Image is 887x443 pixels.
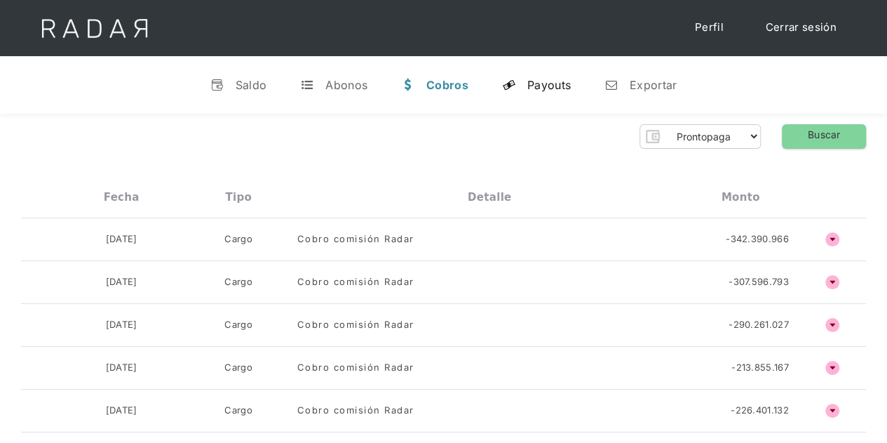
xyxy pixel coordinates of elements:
div: Tipo [225,191,252,204]
div: [DATE] [106,232,137,246]
div: -342.390.966 [726,232,789,246]
div: Cargo [224,361,252,375]
div: [DATE] [106,275,137,289]
div: -213.855.167 [731,361,789,375]
div: Cargo [224,275,252,289]
div: -307.596.793 [729,275,789,289]
div: Cobros [426,78,468,92]
div: w [401,78,415,92]
div: Detalle [468,191,511,204]
h4: ñ [825,318,839,332]
h4: ñ [825,232,839,246]
div: v [210,78,224,92]
div: Cobro comisión Radar [297,232,414,246]
h4: ñ [825,275,839,289]
div: Cobro comisión Radar [297,361,414,375]
div: y [502,78,516,92]
div: Cobro comisión Radar [297,318,414,332]
form: Form [639,124,761,149]
h4: ñ [825,404,839,418]
div: [DATE] [106,361,137,375]
div: Saldo [236,78,267,92]
div: Payouts [527,78,571,92]
a: Perfil [681,14,738,41]
div: [DATE] [106,404,137,418]
div: n [604,78,618,92]
h4: ñ [825,361,839,375]
div: Cobro comisión Radar [297,404,414,418]
div: Exportar [630,78,677,92]
div: [DATE] [106,318,137,332]
div: t [300,78,314,92]
a: Buscar [782,124,866,149]
div: Cargo [224,404,252,418]
div: Fecha [104,191,140,204]
div: -290.261.027 [729,318,789,332]
div: Monto [722,191,760,204]
div: -226.401.132 [731,404,789,418]
div: Cobro comisión Radar [297,275,414,289]
div: Cargo [224,232,252,246]
div: Abonos [325,78,367,92]
div: Cargo [224,318,252,332]
a: Cerrar sesión [752,14,851,41]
